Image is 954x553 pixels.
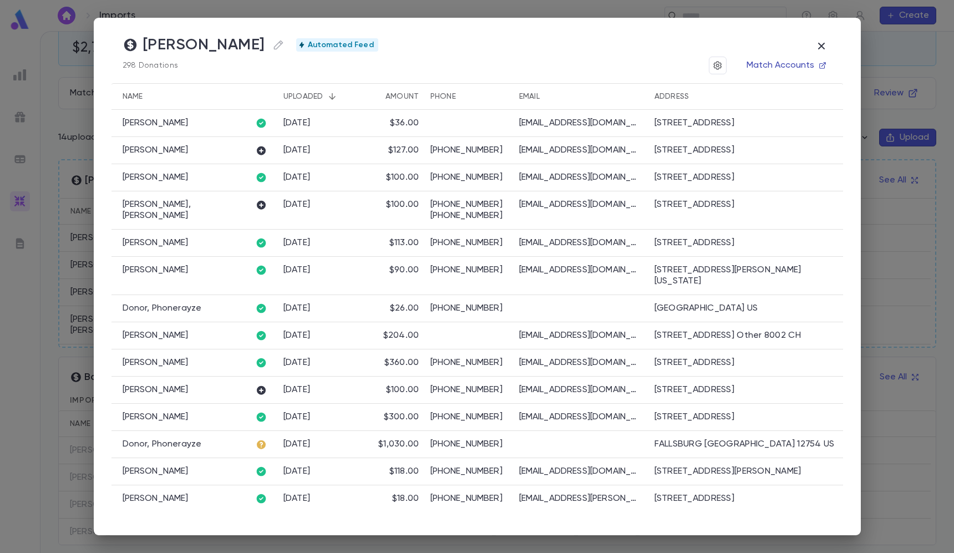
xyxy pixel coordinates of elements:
[519,493,641,504] p: [EMAIL_ADDRESS][PERSON_NAME][DOMAIN_NAME]
[283,466,311,477] div: 9/25/2025
[123,303,202,314] p: Donor, Phonerayze
[283,303,311,314] div: 9/25/2025
[519,83,540,110] div: Email
[654,412,734,423] div: [STREET_ADDRESS]
[283,357,311,368] div: 9/25/2025
[519,412,641,423] p: [EMAIL_ADDRESS][DOMAIN_NAME]
[386,199,419,210] div: $100.00
[283,118,311,129] div: 9/26/2025
[514,83,649,110] div: Email
[519,237,641,248] p: [EMAIL_ADDRESS][DOMAIN_NAME]
[384,357,419,368] div: $360.00
[123,61,378,70] p: 298 Donations
[283,439,311,450] div: 9/25/2025
[654,384,734,395] div: [STREET_ADDRESS]
[654,83,689,110] div: Address
[283,493,311,504] div: 9/25/2025
[654,493,734,504] div: [STREET_ADDRESS]
[283,83,323,110] div: Uploaded
[123,237,189,248] p: [PERSON_NAME]
[123,384,189,395] p: [PERSON_NAME]
[378,439,419,450] div: $1,030.00
[123,172,189,183] p: [PERSON_NAME]
[123,35,287,54] h4: [PERSON_NAME]
[430,357,508,368] p: [PHONE_NUMBER]
[390,303,419,314] div: $26.00
[392,493,419,504] div: $18.00
[389,265,419,276] div: $90.00
[123,357,189,368] p: [PERSON_NAME]
[654,237,734,248] div: [STREET_ADDRESS]
[123,199,245,221] p: [PERSON_NAME], [PERSON_NAME]
[385,83,419,110] div: Amount
[649,83,843,110] div: Address
[519,466,641,477] p: [EMAIL_ADDRESS][DOMAIN_NAME]
[430,172,508,183] p: [PHONE_NUMBER]
[430,384,508,395] p: [PHONE_NUMBER]
[283,199,311,210] div: 9/25/2025
[123,145,189,156] p: [PERSON_NAME]
[430,466,508,477] p: [PHONE_NUMBER]
[123,265,189,276] p: [PERSON_NAME]
[519,357,641,368] p: [EMAIL_ADDRESS][DOMAIN_NAME]
[430,303,508,314] p: [PHONE_NUMBER]
[654,466,801,477] div: [STREET_ADDRESS][PERSON_NAME]
[519,172,641,183] p: [EMAIL_ADDRESS][DOMAIN_NAME]
[386,172,419,183] div: $100.00
[430,265,508,276] p: [PHONE_NUMBER]
[283,265,311,276] div: 9/25/2025
[368,88,385,105] button: Sort
[389,466,419,477] div: $118.00
[430,412,508,423] p: [PHONE_NUMBER]
[430,237,508,248] p: [PHONE_NUMBER]
[283,172,311,183] div: 9/26/2025
[430,83,456,110] div: Phone
[654,145,734,156] div: [STREET_ADDRESS]
[123,493,189,504] p: [PERSON_NAME]
[283,145,311,156] div: 9/26/2025
[654,330,801,341] div: [STREET_ADDRESS] Other 8002 CH
[430,493,508,504] p: [PHONE_NUMBER]
[519,265,641,276] p: [EMAIL_ADDRESS][DOMAIN_NAME]
[283,384,311,395] div: 9/25/2025
[123,412,189,423] p: [PERSON_NAME]
[430,199,508,210] p: [PHONE_NUMBER]
[654,357,734,368] div: [STREET_ADDRESS]
[654,199,734,210] div: [STREET_ADDRESS]
[654,118,734,129] div: [STREET_ADDRESS]
[519,145,641,156] p: [EMAIL_ADDRESS][DOMAIN_NAME]
[111,83,250,110] div: Name
[430,145,508,156] p: [PHONE_NUMBER]
[383,330,419,341] div: $204.00
[430,439,508,450] p: [PHONE_NUMBER]
[654,303,758,314] div: [GEOGRAPHIC_DATA] US
[389,237,419,248] div: $113.00
[123,83,143,110] div: Name
[303,40,378,49] span: Automated Feed
[519,118,641,129] p: [EMAIL_ADDRESS][DOMAIN_NAME]
[654,265,838,287] div: [STREET_ADDRESS][PERSON_NAME][US_STATE]
[123,118,189,129] p: [PERSON_NAME]
[283,330,311,341] div: 9/25/2025
[386,384,419,395] div: $100.00
[323,88,341,105] button: Sort
[654,439,835,450] div: FALLSBURG [GEOGRAPHIC_DATA] 12754 US
[430,210,508,221] p: [PHONE_NUMBER]
[384,412,419,423] div: $300.00
[425,83,514,110] div: Phone
[361,83,425,110] div: Amount
[654,172,734,183] div: [STREET_ADDRESS]
[519,330,641,341] p: [EMAIL_ADDRESS][DOMAIN_NAME]
[388,145,419,156] div: $127.00
[390,118,419,129] div: $36.00
[123,439,202,450] p: Donor, Phonerayze
[519,384,641,395] p: [EMAIL_ADDRESS][DOMAIN_NAME]
[740,57,832,74] button: Match Accounts
[283,237,311,248] div: 9/25/2025
[123,330,189,341] p: [PERSON_NAME]
[123,466,189,477] p: [PERSON_NAME]
[283,412,311,423] div: 9/25/2025
[278,83,361,110] div: Uploaded
[519,199,641,210] p: [EMAIL_ADDRESS][DOMAIN_NAME]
